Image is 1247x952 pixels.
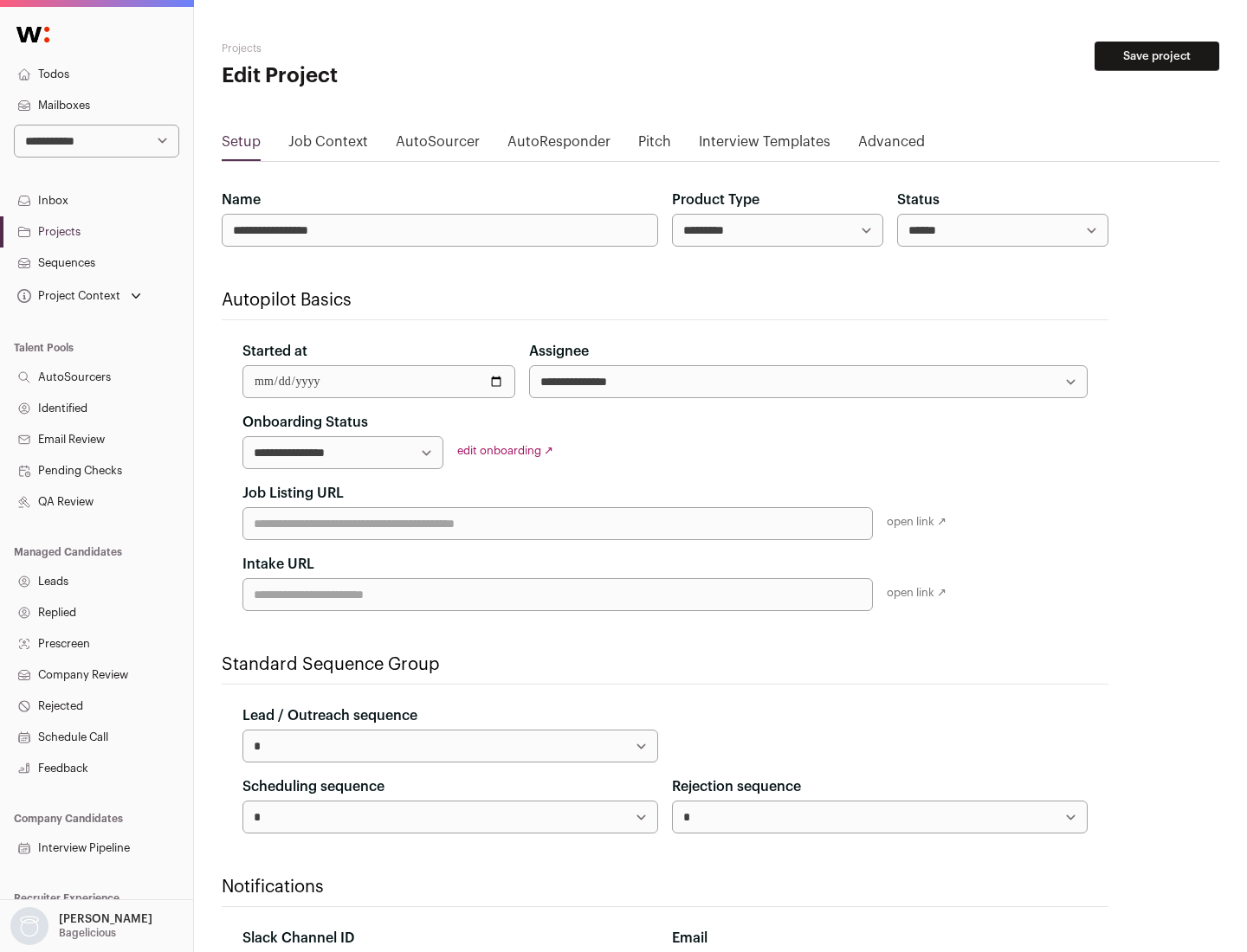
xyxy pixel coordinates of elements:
[699,132,830,159] a: Interview Templates
[638,132,671,159] a: Pitch
[59,926,116,940] p: Bagelicious
[14,289,120,303] div: Project Context
[59,912,152,926] p: [PERSON_NAME]
[672,776,801,797] label: Rejection sequence
[242,483,344,504] label: Job Listing URL
[14,284,145,308] button: Open dropdown
[288,132,368,159] a: Job Context
[858,132,925,159] a: Advanced
[222,62,554,90] h1: Edit Project
[672,928,1088,949] div: Email
[222,132,261,159] a: Setup
[897,190,940,210] label: Status
[222,190,261,210] label: Name
[1095,42,1219,71] button: Save project
[396,132,480,159] a: AutoSourcer
[242,341,307,362] label: Started at
[242,928,354,949] label: Slack Channel ID
[507,132,611,159] a: AutoResponder
[529,341,589,362] label: Assignee
[457,445,553,456] a: edit onboarding ↗
[672,190,759,210] label: Product Type
[222,875,1108,899] h2: Notifications
[242,554,314,575] label: Intake URL
[242,705,417,726] label: Lead / Outreach sequence
[7,17,59,52] img: Wellfound
[242,412,368,433] label: Onboarding Status
[222,653,1108,677] h2: Standard Sequence Group
[10,907,48,945] img: nopic.png
[7,907,156,945] button: Open dropdown
[222,288,1108,312] h2: Autopilot Basics
[242,776,384,797] label: Scheduling sequence
[222,42,554,55] h2: Projects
